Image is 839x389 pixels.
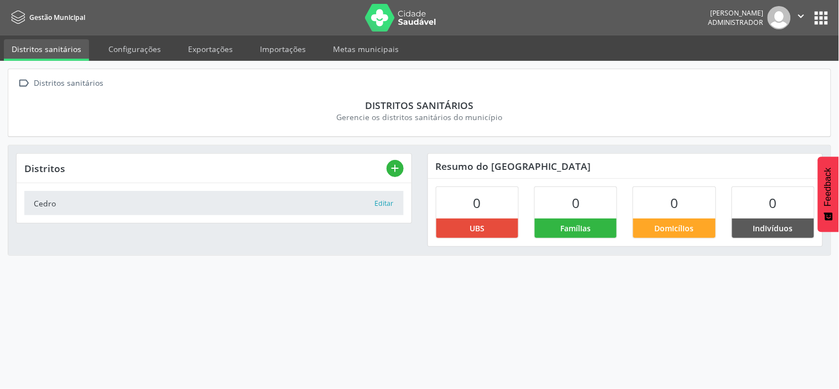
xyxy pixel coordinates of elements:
[812,8,831,28] button: apps
[29,13,85,22] span: Gestão Municipal
[4,39,89,61] a: Distritos sanitários
[24,162,387,174] div: Distritos
[16,75,32,91] i: 
[24,111,815,123] div: Gerencie os distritos sanitários do município
[470,222,484,234] span: UBS
[670,194,678,212] span: 0
[795,10,807,22] i: 
[32,75,106,91] div: Distritos sanitários
[818,157,839,232] button: Feedback - Mostrar pesquisa
[374,198,394,209] button: Editar
[753,222,793,234] span: Indivíduos
[655,222,694,234] span: Domicílios
[561,222,591,234] span: Famílias
[769,194,777,212] span: 0
[473,194,481,212] span: 0
[252,39,314,59] a: Importações
[428,154,823,178] div: Resumo do [GEOGRAPHIC_DATA]
[824,168,833,206] span: Feedback
[180,39,241,59] a: Exportações
[24,191,404,215] a: Cedro Editar
[24,99,815,111] div: Distritos sanitários
[325,39,407,59] a: Metas municipais
[768,6,791,29] img: img
[34,198,374,209] div: Cedro
[791,6,812,29] button: 
[387,160,404,177] button: add
[572,194,580,212] span: 0
[708,8,764,18] div: [PERSON_NAME]
[101,39,169,59] a: Configurações
[16,75,106,91] a:  Distritos sanitários
[389,162,401,174] i: add
[708,18,764,27] span: Administrador
[8,8,85,27] a: Gestão Municipal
